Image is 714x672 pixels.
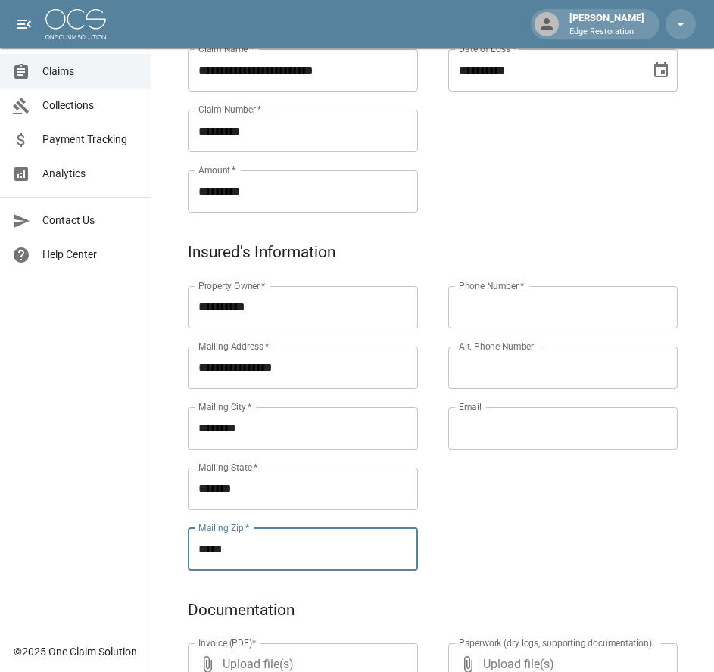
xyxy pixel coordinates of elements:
label: Amount [198,163,236,176]
label: Email [459,400,482,413]
button: Choose date, selected date is Aug 10, 2025 [646,55,676,86]
label: Mailing City [198,400,252,413]
span: Analytics [42,166,139,182]
label: Mailing Address [198,340,269,353]
button: open drawer [9,9,39,39]
label: Claim Name [198,42,254,55]
p: Edge Restoration [569,26,644,39]
img: ocs-logo-white-transparent.png [45,9,106,39]
label: Paperwork (dry logs, supporting documentation) [459,636,652,649]
label: Property Owner [198,279,266,292]
label: Claim Number [198,103,261,116]
span: Payment Tracking [42,132,139,148]
label: Date of Loss [459,42,516,55]
span: Help Center [42,247,139,263]
label: Mailing State [198,461,257,474]
div: © 2025 One Claim Solution [14,644,137,659]
span: Contact Us [42,213,139,229]
span: Collections [42,98,139,114]
span: Claims [42,64,139,79]
label: Invoice (PDF)* [198,636,257,649]
label: Alt. Phone Number [459,340,534,353]
label: Phone Number [459,279,524,292]
label: Mailing Zip [198,521,250,534]
div: [PERSON_NAME] [563,11,650,38]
